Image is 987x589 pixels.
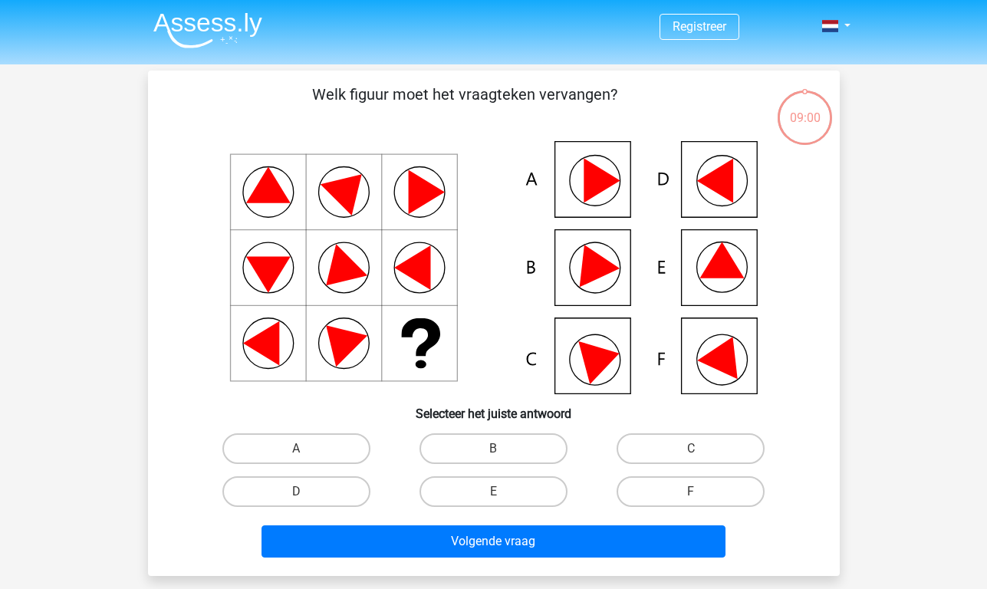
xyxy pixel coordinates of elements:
[173,83,758,129] p: Welk figuur moet het vraagteken vervangen?
[419,433,568,464] label: B
[776,89,834,127] div: 09:00
[173,394,815,421] h6: Selecteer het juiste antwoord
[673,19,726,34] a: Registreer
[222,476,370,507] label: D
[153,12,262,48] img: Assessly
[419,476,568,507] label: E
[617,433,765,464] label: C
[617,476,765,507] label: F
[262,525,725,558] button: Volgende vraag
[222,433,370,464] label: A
